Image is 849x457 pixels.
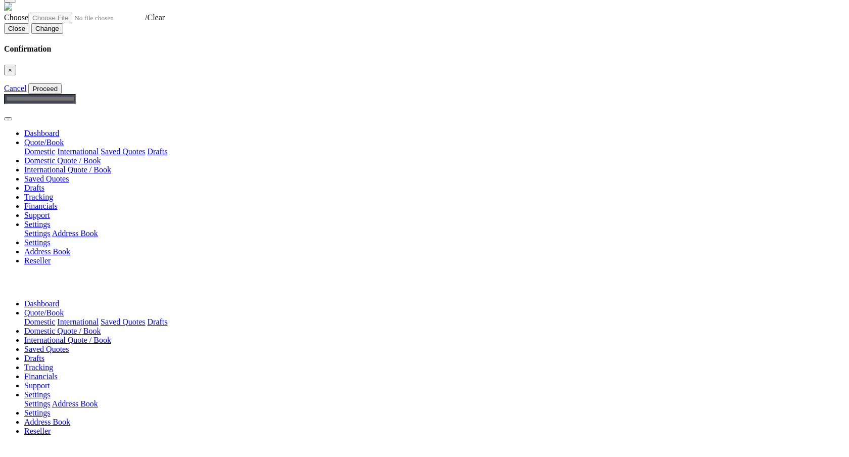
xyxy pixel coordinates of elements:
[24,256,51,265] a: Reseller
[24,229,51,238] a: Settings
[24,156,101,165] a: Domestic Quote / Book
[24,299,59,308] a: Dashboard
[24,211,50,219] a: Support
[4,23,29,34] button: Close
[24,399,845,408] div: Quote/Book
[24,418,70,426] a: Address Book
[101,147,145,156] a: Saved Quotes
[24,354,44,362] a: Drafts
[24,372,58,381] a: Financials
[24,238,51,247] a: Settings
[4,13,145,22] a: Choose
[24,138,64,147] a: Quote/Book
[148,317,168,326] a: Drafts
[24,399,51,408] a: Settings
[52,399,98,408] a: Address Book
[24,193,53,201] a: Tracking
[24,336,111,344] a: International Quote / Book
[57,147,99,156] a: International
[4,117,12,120] button: Toggle navigation
[101,317,145,326] a: Saved Quotes
[4,3,12,11] img: GetCustomerLogo
[148,147,168,156] a: Drafts
[24,129,59,138] a: Dashboard
[24,308,64,317] a: Quote/Book
[4,44,845,54] h4: Confirmation
[52,229,98,238] a: Address Book
[147,13,165,22] a: Clear
[24,427,51,435] a: Reseller
[24,408,51,417] a: Settings
[28,83,62,94] button: Proceed
[24,174,69,183] a: Saved Quotes
[24,327,101,335] a: Domestic Quote / Book
[24,202,58,210] a: Financials
[24,184,44,192] a: Drafts
[24,317,845,327] div: Quote/Book
[24,165,111,174] a: International Quote / Book
[24,381,50,390] a: Support
[24,363,53,372] a: Tracking
[4,65,16,75] button: Close
[24,247,70,256] a: Address Book
[24,390,51,399] a: Settings
[24,147,55,156] a: Domestic
[4,84,26,93] a: Cancel
[24,317,55,326] a: Domestic
[24,229,845,238] div: Quote/Book
[24,220,51,229] a: Settings
[24,147,845,156] div: Quote/Book
[31,23,63,34] button: Change
[24,345,69,353] a: Saved Quotes
[57,317,99,326] a: International
[4,13,845,23] div: /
